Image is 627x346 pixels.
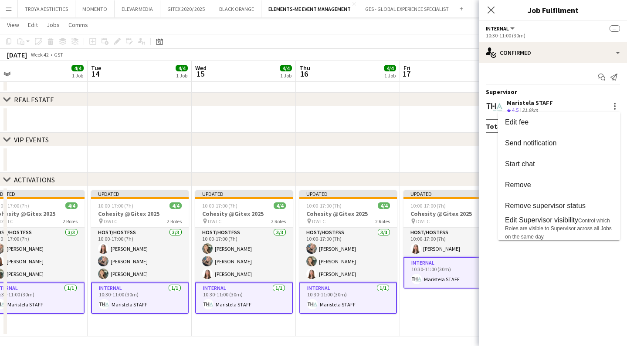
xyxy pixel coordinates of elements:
span: Remove supervisor status [505,202,586,209]
button: Start chat [498,154,620,175]
span: Edit fee [505,118,529,126]
button: Remove [498,175,620,195]
span: Start chat [505,160,535,168]
button: Send notification [498,133,620,154]
span: Send notification [505,139,556,147]
span: Edit Supervisor visibility [505,216,578,224]
button: Edit fee [498,112,620,133]
button: Remove supervisor status [498,195,620,216]
button: Edit Supervisor visibility [498,216,620,240]
span: Remove [505,181,531,188]
span: Control which Roles are visible to Supervisor across all Jobs on the same day. [505,218,612,240]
